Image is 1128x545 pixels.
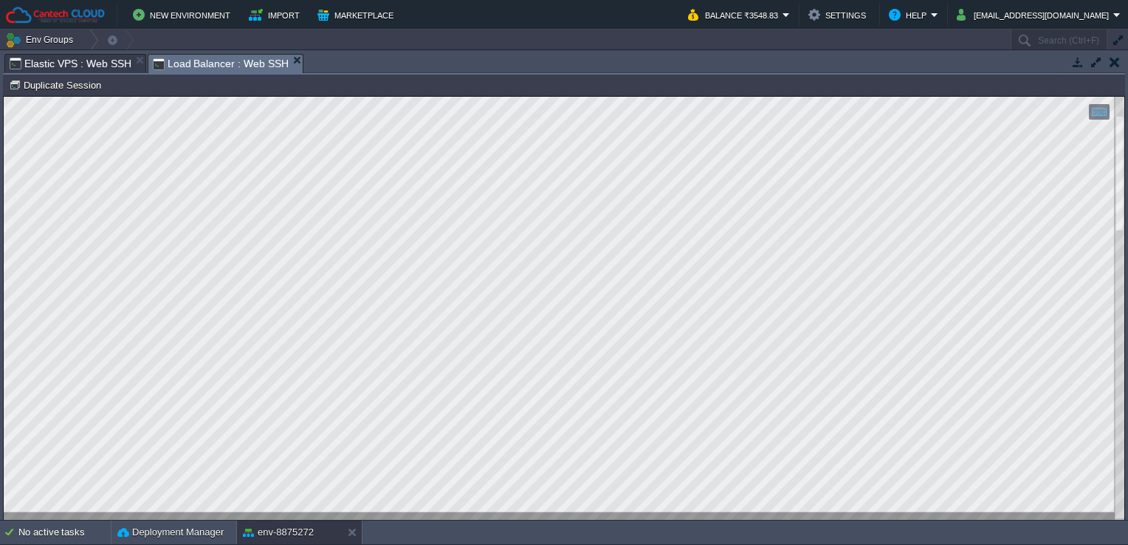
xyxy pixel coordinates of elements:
[889,6,931,24] button: Help
[808,6,870,24] button: Settings
[10,55,131,72] span: Elastic VPS : Web SSH
[317,6,398,24] button: Marketplace
[688,6,783,24] button: Balance ₹3548.83
[5,30,78,50] button: Env Groups
[117,525,224,540] button: Deployment Manager
[18,521,111,544] div: No active tasks
[133,6,235,24] button: New Environment
[249,6,304,24] button: Import
[153,55,289,73] span: Load Balancer : Web SSH
[5,6,106,24] img: Cantech Cloud
[243,525,314,540] button: env-8875272
[9,78,106,92] button: Duplicate Session
[957,6,1113,24] button: [EMAIL_ADDRESS][DOMAIN_NAME]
